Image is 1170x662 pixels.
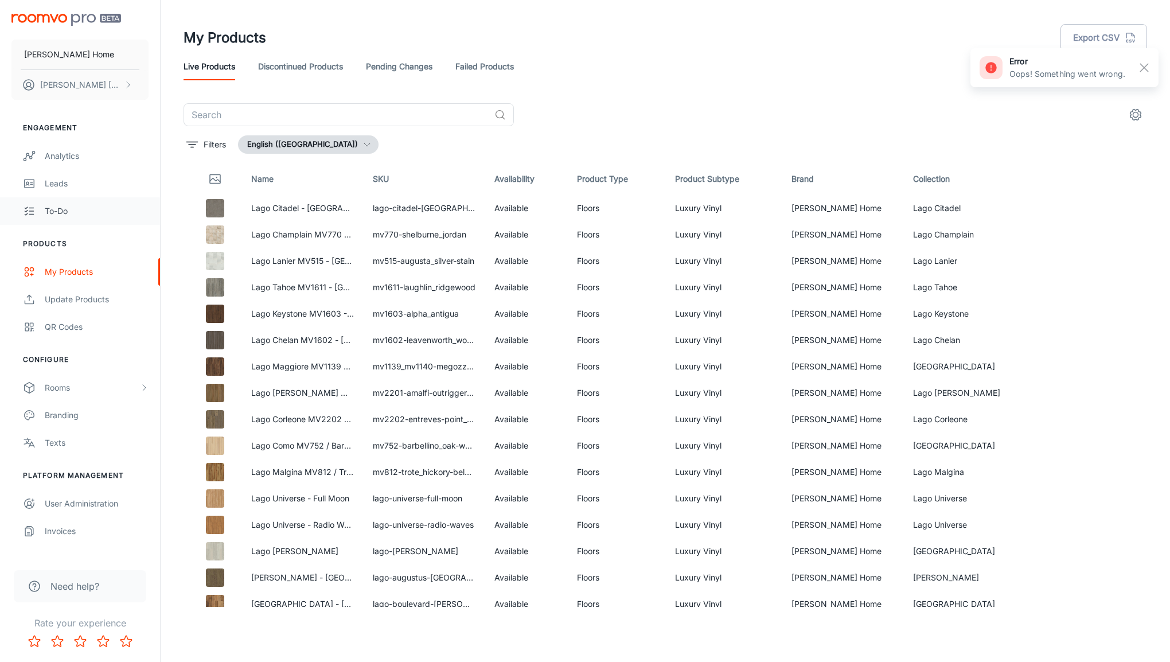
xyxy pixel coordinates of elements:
[1009,68,1125,80] p: Oops! Something went wrong.
[666,163,782,195] th: Product Subtype
[238,135,379,154] button: English ([GEOGRAPHIC_DATA])
[11,40,149,69] button: [PERSON_NAME] Home
[666,221,782,248] td: Luxury Vinyl
[485,327,568,353] td: Available
[40,79,121,91] p: [PERSON_NAME] [GEOGRAPHIC_DATA]
[251,467,389,477] a: Lago Malgina MV812 / Trote Hickory
[364,248,485,274] td: mv515-augusta_silver-stain
[45,293,149,306] div: Update Products
[782,564,904,591] td: [PERSON_NAME] Home
[568,163,666,195] th: Product Type
[782,327,904,353] td: [PERSON_NAME] Home
[364,274,485,301] td: mv1611-laughlin_ridgewood
[666,512,782,538] td: Luxury Vinyl
[1124,103,1147,126] button: settings
[45,437,149,449] div: Texts
[568,433,666,459] td: Floors
[485,163,568,195] th: Availability
[904,485,1025,512] td: Lago Universe
[568,512,666,538] td: Floors
[904,163,1025,195] th: Collection
[666,380,782,406] td: Luxury Vinyl
[184,28,266,48] h1: My Products
[568,274,666,301] td: Floors
[364,459,485,485] td: mv812-trote_hickory-belmont_hickory
[251,441,386,450] a: Lago Como MV752 / Barbellino Oak
[485,512,568,538] td: Available
[568,353,666,380] td: Floors
[485,459,568,485] td: Available
[904,195,1025,221] td: Lago Citadel
[251,520,362,529] a: Lago Universe - Radio Waves
[115,630,138,653] button: Rate 5 star
[904,538,1025,564] td: [GEOGRAPHIC_DATA]
[568,327,666,353] td: Floors
[568,485,666,512] td: Floors
[23,630,46,653] button: Rate 1 star
[9,616,151,630] p: Rate your experience
[258,53,343,80] a: Discontinued Products
[485,274,568,301] td: Available
[485,591,568,617] td: Available
[45,525,149,538] div: Invoices
[364,485,485,512] td: lago-universe-full-moon
[782,591,904,617] td: [PERSON_NAME] Home
[485,433,568,459] td: Available
[92,630,115,653] button: Rate 4 star
[45,205,149,217] div: To-do
[208,172,222,186] svg: Thumbnail
[782,195,904,221] td: [PERSON_NAME] Home
[24,48,114,61] p: [PERSON_NAME] Home
[364,564,485,591] td: lago-augustus-[GEOGRAPHIC_DATA]
[485,301,568,327] td: Available
[666,459,782,485] td: Luxury Vinyl
[568,406,666,433] td: Floors
[184,103,490,126] input: Search
[666,195,782,221] td: Luxury Vinyl
[364,591,485,617] td: lago-boulevard-[PERSON_NAME][GEOGRAPHIC_DATA]
[364,538,485,564] td: lago-[PERSON_NAME]
[364,380,485,406] td: mv2201-amalfi-outrigger_oak
[782,221,904,248] td: [PERSON_NAME] Home
[904,459,1025,485] td: Lago Malgina
[364,301,485,327] td: mv1603-alpha_antigua
[364,353,485,380] td: mv1139_mv1140-megozzo-[GEOGRAPHIC_DATA]
[666,301,782,327] td: Luxury Vinyl
[45,321,149,333] div: QR Codes
[568,591,666,617] td: Floors
[568,301,666,327] td: Floors
[568,564,666,591] td: Floors
[485,353,568,380] td: Available
[251,229,432,239] a: Lago Champlain MV770 - [GEOGRAPHIC_DATA]
[904,380,1025,406] td: Lago [PERSON_NAME]
[568,195,666,221] td: Floors
[455,53,514,80] a: Failed Products
[904,406,1025,433] td: Lago Corleone
[485,380,568,406] td: Available
[364,406,485,433] td: mv2202-entreves-point_break_pine
[485,538,568,564] td: Available
[364,512,485,538] td: lago-universe-radio-waves
[782,380,904,406] td: [PERSON_NAME] Home
[666,564,782,591] td: Luxury Vinyl
[904,591,1025,617] td: [GEOGRAPHIC_DATA]
[1009,55,1125,68] h6: error
[485,406,568,433] td: Available
[782,163,904,195] th: Brand
[46,630,69,653] button: Rate 2 star
[251,599,489,609] a: [GEOGRAPHIC_DATA] - [PERSON_NAME][GEOGRAPHIC_DATA]
[666,538,782,564] td: Luxury Vinyl
[45,409,149,422] div: Branding
[782,459,904,485] td: [PERSON_NAME] Home
[251,546,338,556] a: Lago [PERSON_NAME]
[666,353,782,380] td: Luxury Vinyl
[50,579,99,593] span: Need help?
[904,274,1025,301] td: Lago Tahoe
[485,221,568,248] td: Available
[251,414,383,424] a: Lago Corleone MV2202 - Entreves
[485,248,568,274] td: Available
[45,266,149,278] div: My Products
[251,361,427,371] a: Lago Maggiore MV1139 & MV1140 / Mergozzo
[666,274,782,301] td: Luxury Vinyl
[782,406,904,433] td: [PERSON_NAME] Home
